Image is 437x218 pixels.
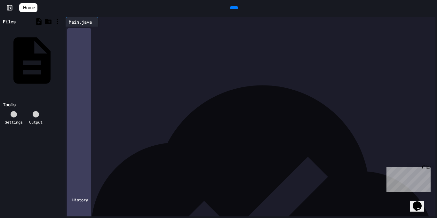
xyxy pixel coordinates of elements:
iframe: chat widget [410,192,431,212]
div: Output [29,119,43,125]
div: Files [3,18,16,25]
iframe: chat widget [384,165,431,192]
div: Settings [5,119,23,125]
a: Home [19,3,37,12]
div: Tools [3,101,16,108]
div: Main.java [66,19,95,25]
span: Home [23,4,35,11]
div: Main.java [66,17,99,27]
div: Chat with us now!Close [3,3,44,41]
